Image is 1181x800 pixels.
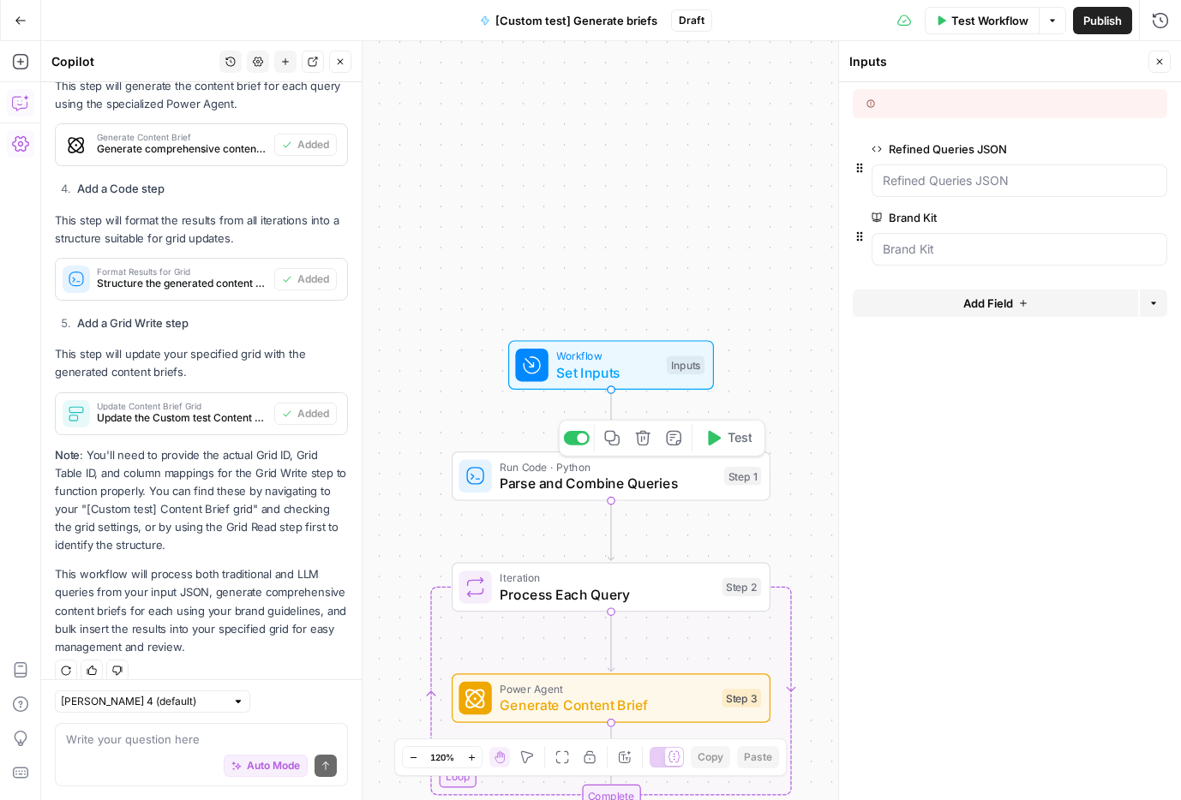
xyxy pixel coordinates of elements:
[697,425,760,451] button: Test
[500,473,716,493] span: Parse and Combine Queries
[728,429,752,448] span: Test
[608,501,614,561] g: Edge from step_1 to step_2
[872,140,1070,158] label: Refined Queries JSON
[470,7,668,34] button: [Custom test] Generate briefs
[61,693,225,710] input: Claude Sonnet 4 (default)
[883,241,1156,258] input: Brand Kit
[77,316,189,330] strong: Add a Grid Write step
[679,13,704,28] span: Draft
[55,448,80,462] strong: Note
[97,267,267,276] span: Format Results for Grid
[500,584,714,605] span: Process Each Query
[55,212,348,248] p: This step will format the results from all iterations into a structure suitable for grid updates.
[495,12,657,29] span: [Custom test] Generate briefs
[452,451,770,501] div: Run Code · PythonParse and Combine QueriesStep 1Test
[556,362,658,383] span: Set Inputs
[55,446,348,555] p: : You'll need to provide the actual Grid ID, Grid Table ID, and column mappings for the Grid Writ...
[500,570,714,586] span: Iteration
[724,467,761,486] div: Step 1
[722,689,762,707] div: Step 3
[849,53,1143,70] div: Inputs
[97,276,267,291] span: Structure the generated content briefs into a format suitable for grid insertion
[55,345,348,381] p: This step will update your specified grid with the generated content briefs.
[452,340,770,390] div: WorkflowSet InputsInputs
[608,390,614,450] g: Edge from start to step_1
[51,53,214,70] div: Copilot
[500,681,714,697] span: Power Agent
[737,746,779,768] button: Paste
[1073,7,1132,34] button: Publish
[430,750,454,764] span: 120%
[883,172,1156,189] input: Refined Queries JSON
[500,458,716,475] span: Run Code · Python
[297,272,329,287] span: Added
[667,355,704,374] div: Inputs
[1083,12,1122,29] span: Publish
[247,758,300,773] span: Auto Mode
[452,673,770,723] div: Power AgentGenerate Content BriefStep 3
[872,209,1070,226] label: Brand Kit
[744,749,772,765] span: Paste
[691,746,730,768] button: Copy
[556,348,658,364] span: Workflow
[698,749,723,765] span: Copy
[224,755,308,777] button: Auto Mode
[608,612,614,672] g: Edge from step_2 to step_3
[55,77,348,113] p: This step will generate the content brief for each query using the specialized Power Agent.
[55,565,348,656] p: This workflow will process both traditional and LLM queries from your input JSON, generate compre...
[500,695,714,715] span: Generate Content Brief
[963,295,1013,312] span: Add Field
[722,578,762,597] div: Step 2
[853,290,1138,317] button: Add Field
[452,563,770,612] div: LoopIterationProcess Each QueryStep 2
[97,141,267,157] span: Generate comprehensive content brief for each query using brand-aligned guidelines
[274,403,337,425] button: Added
[274,268,337,290] button: Added
[97,133,267,141] span: Generate Content Brief
[77,182,165,195] strong: Add a Code step
[925,7,1039,34] button: Test Workflow
[97,410,267,426] span: Update the Custom test Content Brief grid with the generated content briefs
[274,134,337,156] button: Added
[97,402,267,410] span: Update Content Brief Grid
[297,406,329,421] span: Added
[951,12,1028,29] span: Test Workflow
[297,137,329,152] span: Added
